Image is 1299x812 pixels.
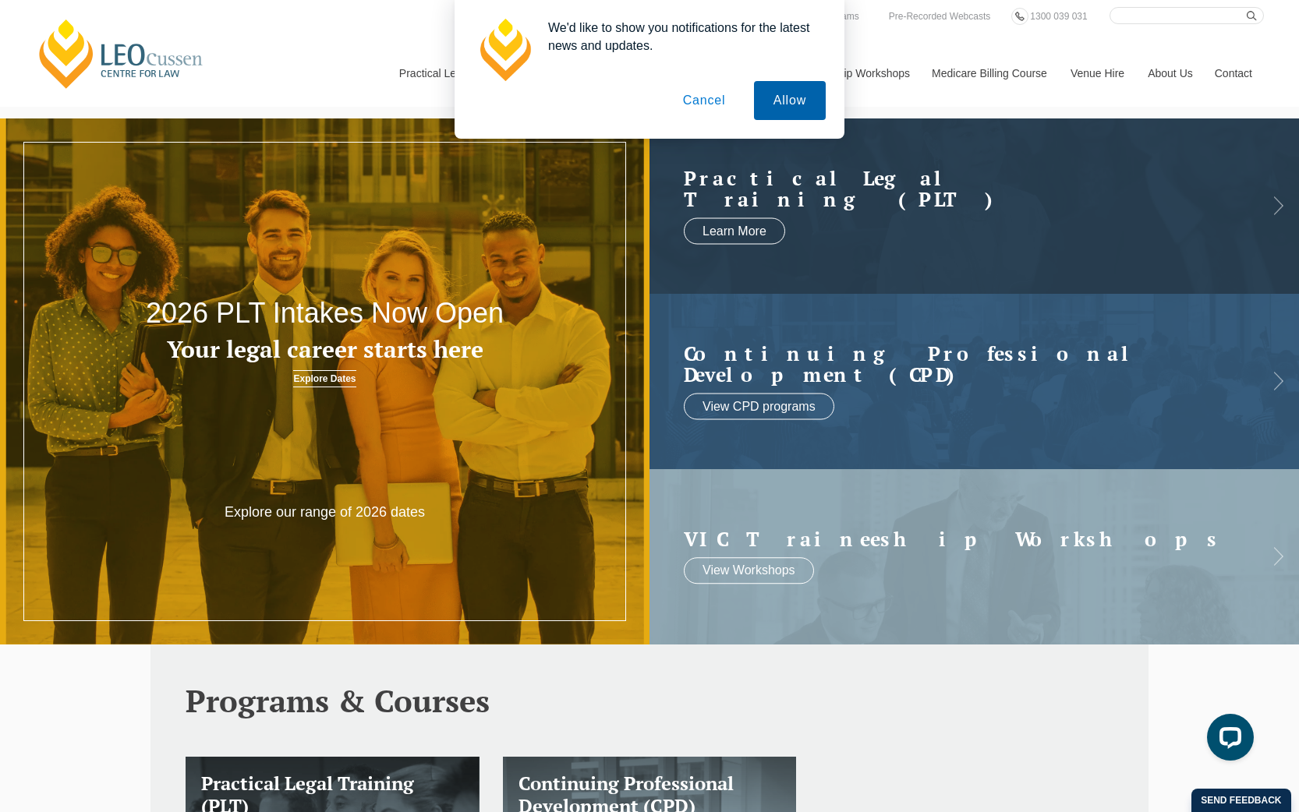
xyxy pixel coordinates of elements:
a: Continuing ProfessionalDevelopment (CPD) [684,342,1234,385]
iframe: LiveChat chat widget [1195,708,1260,773]
a: Learn More [684,217,785,244]
a: Practical LegalTraining (PLT) [684,167,1234,210]
h2: 2026 PLT Intakes Now Open [130,298,520,329]
p: Explore our range of 2026 dates [195,503,455,521]
div: We'd like to show you notifications for the latest news and updates. [536,19,826,55]
img: notification icon [473,19,536,81]
h2: Programs & Courses [186,683,1113,718]
button: Cancel [664,81,745,120]
h3: Your legal career starts here [130,337,520,362]
h2: Continuing Professional Development (CPD) [684,342,1234,385]
a: Explore Dates [293,370,356,387]
a: View Workshops [684,558,814,584]
a: View CPD programs [684,393,834,419]
h2: Practical Legal Training (PLT) [684,167,1234,210]
a: VIC Traineeship Workshops [684,528,1234,550]
button: Allow [754,81,826,120]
